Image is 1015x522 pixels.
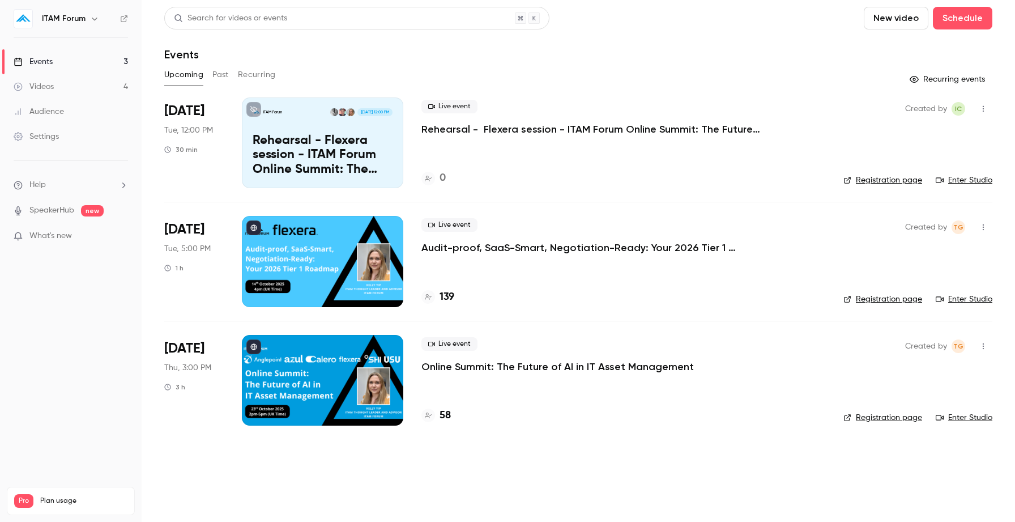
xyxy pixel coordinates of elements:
[164,102,204,120] span: [DATE]
[440,408,451,423] h4: 58
[955,102,962,116] span: IC
[164,362,211,374] span: Thu, 3:00 PM
[114,231,128,241] iframe: Noticeable Trigger
[174,12,287,24] div: Search for videos or events
[843,294,922,305] a: Registration page
[164,220,204,239] span: [DATE]
[864,7,928,29] button: New video
[936,175,992,186] a: Enter Studio
[29,205,74,217] a: SpeakerHub
[953,220,963,234] span: TG
[253,134,393,177] p: Rehearsal - Flexera session - ITAM Forum Online Summit: The Future of AI in IT Asset Management, ...
[164,125,213,136] span: Tue, 12:00 PM
[338,108,346,116] img: Leigh Martin
[164,97,224,188] div: Oct 14 Tue, 11:00 AM (Europe/London)
[347,108,355,116] img: Kelly Yip
[905,220,947,234] span: Created by
[14,10,32,28] img: ITAM Forum
[164,145,198,154] div: 30 min
[933,7,992,29] button: Schedule
[421,290,454,305] a: 139
[164,216,224,307] div: Oct 14 Tue, 4:00 PM (Europe/London)
[936,294,992,305] a: Enter Studio
[29,230,72,242] span: What's new
[212,66,229,84] button: Past
[952,102,965,116] span: Iva Ceronio
[905,70,992,88] button: Recurring events
[421,218,477,232] span: Live event
[330,108,338,116] img: Gary McAllister
[42,13,86,24] h6: ITAM Forum
[843,175,922,186] a: Registration page
[440,171,446,186] h4: 0
[14,81,54,92] div: Videos
[357,108,392,116] span: [DATE] 12:00 PM
[843,412,922,423] a: Registration page
[421,122,761,136] a: Rehearsal - Flexera session - ITAM Forum Online Summit: The Future of AI in IT Asset Management, ...
[14,131,59,142] div: Settings
[164,383,185,392] div: 3 h
[905,339,947,353] span: Created by
[421,100,477,113] span: Live event
[421,171,446,186] a: 0
[14,106,64,117] div: Audience
[905,102,947,116] span: Created by
[440,290,454,305] h4: 139
[936,412,992,423] a: Enter Studio
[421,408,451,423] a: 58
[14,179,128,191] li: help-dropdown-opener
[29,179,46,191] span: Help
[164,264,184,273] div: 1 h
[421,360,694,374] a: Online Summit: The Future of AI in IT Asset Management
[164,243,211,254] span: Tue, 5:00 PM
[421,337,477,351] span: Live event
[263,109,282,115] p: ITAM Forum
[952,220,965,234] span: Tasveer Gola
[14,494,33,508] span: Pro
[238,66,276,84] button: Recurring
[164,335,224,426] div: Oct 23 Thu, 2:00 PM (Europe/London)
[14,56,53,67] div: Events
[421,241,761,254] a: Audit-proof, SaaS-Smart, Negotiation-Ready: Your 2026 Tier 1 Roadmap
[164,66,203,84] button: Upcoming
[164,339,204,358] span: [DATE]
[81,205,104,217] span: new
[242,97,403,188] a: Rehearsal - Flexera session - ITAM Forum Online Summit: The Future of AI in IT Asset Management, ...
[164,48,199,61] h1: Events
[952,339,965,353] span: Tasveer Gola
[953,339,963,353] span: TG
[40,496,127,506] span: Plan usage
